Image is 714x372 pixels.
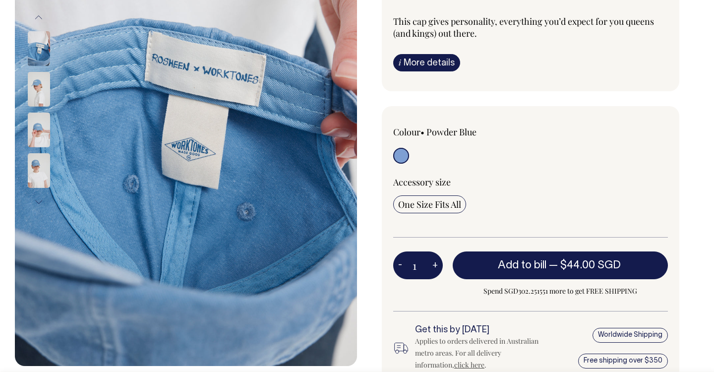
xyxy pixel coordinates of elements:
img: Condiment Queen Cap [28,72,50,107]
button: - [393,255,407,275]
span: Spend SGD302.251551 more to get FREE SHIPPING [453,285,668,297]
span: One Size Fits All [398,198,461,210]
a: click here [454,360,484,370]
div: Applies to orders delivered in Australian metro areas. For all delivery information, . [415,335,543,371]
img: Condiment Queen Cap [28,153,50,188]
div: Colour [393,126,503,138]
button: Next [31,191,46,213]
div: Accessory size [393,176,668,188]
button: + [427,255,443,275]
span: — [549,260,623,270]
input: One Size Fits All [393,195,466,213]
button: Add to bill —$44.00 SGD [453,251,668,279]
h6: Get this by [DATE] [415,325,543,335]
a: iMore details [393,54,460,71]
span: $44.00 SGD [560,260,621,270]
span: i [399,57,401,67]
span: • [420,126,424,138]
button: Previous [31,6,46,29]
img: Condiment Queen Cap [28,113,50,147]
span: This cap gives personality, everything you’d expect for you queens (and kings) out there. [393,15,654,39]
img: Condiment Queen Cap [28,31,50,66]
label: Powder Blue [426,126,476,138]
span: Add to bill [498,260,546,270]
